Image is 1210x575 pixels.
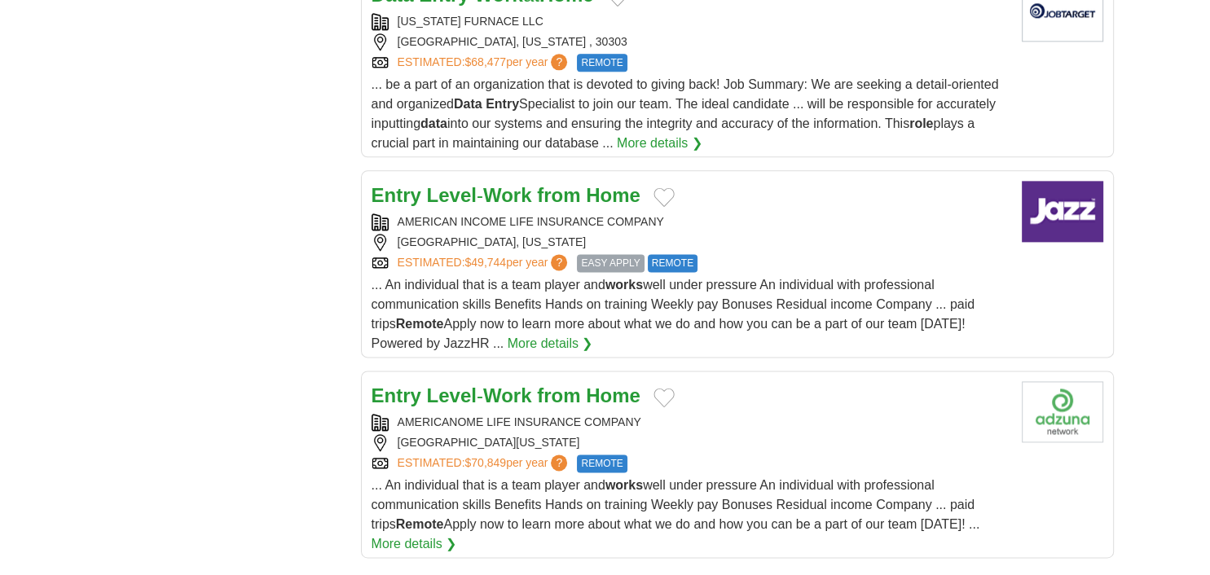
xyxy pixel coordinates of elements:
[577,55,627,72] span: REMOTE
[537,385,580,407] strong: from
[372,78,999,151] span: ... be a part of an organization that is devoted to giving back! Job Summary: We are seeking a de...
[508,335,593,354] a: More details ❯
[454,98,482,112] strong: Data
[372,385,640,407] a: Entry Level-Work from Home
[577,255,644,273] span: EASY APPLY
[372,415,1009,432] div: AMERICANOME LIFE INSURANCE COMPANY
[617,134,702,154] a: More details ❯
[372,535,457,555] a: More details ❯
[372,214,1009,231] div: AMERICAN INCOME LIFE INSURANCE COMPANY
[653,388,675,408] button: Add to favorite jobs
[648,255,697,273] span: REMOTE
[372,279,975,351] span: ... An individual that is a team player and well under pressure An individual with professional c...
[577,455,627,473] span: REMOTE
[586,185,640,207] strong: Home
[372,435,1009,452] div: [GEOGRAPHIC_DATA][US_STATE]
[464,257,506,270] span: $49,744
[396,518,444,532] strong: Remote
[486,98,519,112] strong: Entry
[398,455,571,473] a: ESTIMATED:$70,849per year?
[551,55,567,71] span: ?
[427,385,477,407] strong: Level
[483,185,532,207] strong: Work
[464,457,506,470] span: $70,849
[372,34,1009,51] div: [GEOGRAPHIC_DATA], [US_STATE] , 30303
[427,185,477,207] strong: Level
[464,56,506,69] span: $68,477
[398,55,571,72] a: ESTIMATED:$68,477per year?
[1022,382,1103,443] img: Company logo
[372,185,640,207] a: Entry Level-Work from Home
[551,255,567,271] span: ?
[483,385,532,407] strong: Work
[605,479,643,493] strong: works
[372,185,421,207] strong: Entry
[372,14,1009,31] div: [US_STATE] FURNACE LLC
[372,385,421,407] strong: Entry
[653,188,675,208] button: Add to favorite jobs
[396,318,444,331] strong: Remote
[398,255,571,273] a: ESTIMATED:$49,744per year?
[372,479,980,532] span: ... An individual that is a team player and well under pressure An individual with professional c...
[372,235,1009,252] div: [GEOGRAPHIC_DATA], [US_STATE]
[537,185,580,207] strong: from
[909,117,933,131] strong: role
[1022,182,1103,243] img: Company logo
[605,279,643,292] strong: works
[586,385,640,407] strong: Home
[551,455,567,472] span: ?
[420,117,447,131] strong: data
